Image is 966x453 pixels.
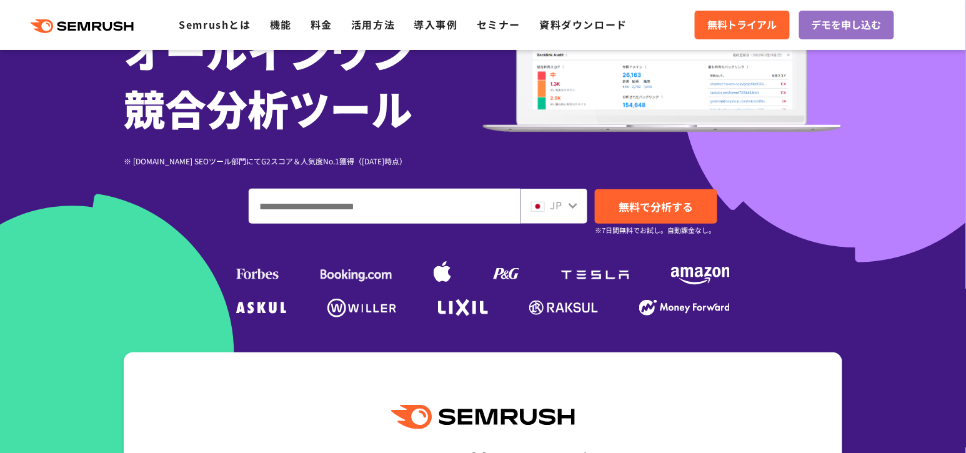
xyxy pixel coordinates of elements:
[179,17,251,32] a: Semrushとは
[539,17,627,32] a: 資料ダウンロード
[414,17,458,32] a: 導入事例
[351,17,395,32] a: 活用方法
[550,197,562,212] span: JP
[249,189,520,223] input: ドメイン、キーワードまたはURLを入力してください
[595,189,717,224] a: 無料で分析する
[707,17,777,33] span: 無料トライアル
[124,155,483,167] div: ※ [DOMAIN_NAME] SEOツール部門にてG2スコア＆人気度No.1獲得（[DATE]時点）
[799,11,894,39] a: デモを申し込む
[812,17,882,33] span: デモを申し込む
[695,11,790,39] a: 無料トライアル
[595,224,715,236] small: ※7日間無料でお試し。自動課金なし。
[124,21,483,136] h1: オールインワン 競合分析ツール
[270,17,292,32] a: 機能
[311,17,332,32] a: 料金
[477,17,520,32] a: セミナー
[391,405,575,429] img: Semrush
[619,199,693,214] span: 無料で分析する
